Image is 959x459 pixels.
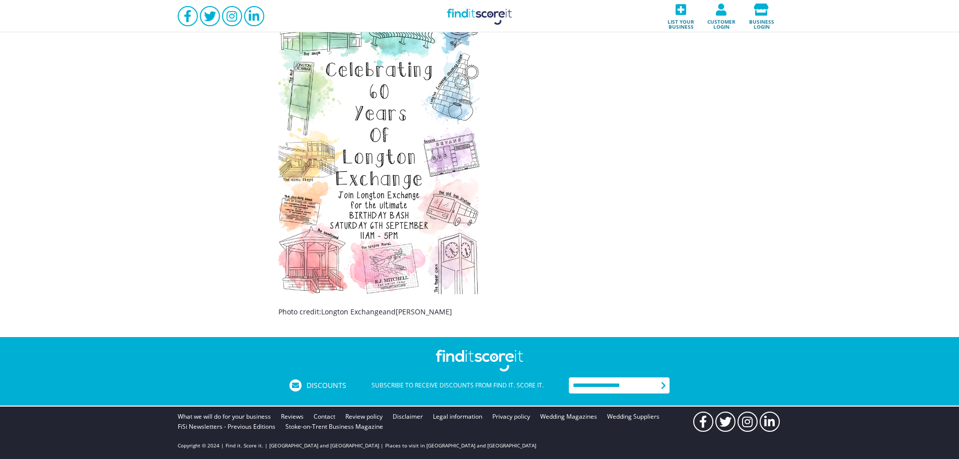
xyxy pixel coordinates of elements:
[704,16,739,29] span: Customer login
[701,1,742,32] a: Customer login
[396,307,452,316] em: [PERSON_NAME]
[178,442,536,449] p: Copyright © 2024 | Find it. Score it. | [GEOGRAPHIC_DATA] and [GEOGRAPHIC_DATA] | Places to visit...
[492,412,530,422] a: Privacy policy
[178,422,275,432] a: FiSi Newsletters - Previous Editions
[540,412,597,422] a: Wedding Magazines
[664,16,698,29] span: List your business
[393,412,423,422] a: Disclaimer
[661,1,701,32] a: List your business
[307,382,346,389] span: Discounts
[281,412,304,422] a: Reviews
[607,412,659,422] a: Wedding Suppliers
[346,379,569,391] div: Subscribe to receive discounts from Find it. Score it.
[314,412,335,422] a: Contact
[321,307,383,316] em: Longton Exchange
[278,307,681,317] p: Photo credit: and
[345,412,383,422] a: Review policy
[433,412,482,422] a: Legal information
[742,1,782,32] a: Business login
[278,9,480,294] img: Screenshot_2025_08_28_143154.png
[745,16,779,29] span: Business login
[178,412,271,422] a: What we will do for your business
[285,422,383,432] a: Stoke-on-Trent Business Magazine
